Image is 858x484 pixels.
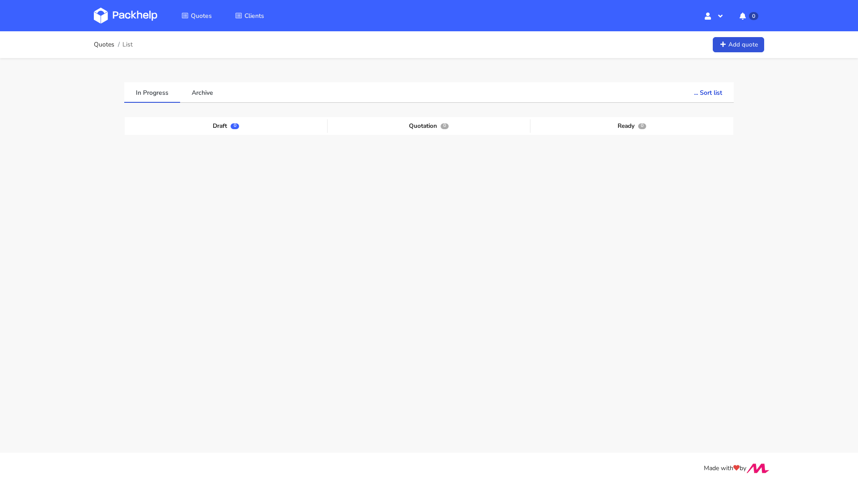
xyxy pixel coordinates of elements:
[749,12,758,20] span: 0
[94,36,133,54] nav: breadcrumb
[746,463,770,473] img: Move Closer
[328,119,530,133] div: Quotation
[171,8,223,24] a: Quotes
[231,123,239,129] span: 0
[713,37,764,53] a: Add quote
[82,463,776,474] div: Made with by
[530,119,733,133] div: Ready
[122,41,133,48] span: List
[94,8,157,24] img: Dashboard
[638,123,646,129] span: 0
[224,8,275,24] a: Clients
[244,12,264,20] span: Clients
[94,41,114,48] a: Quotes
[732,8,764,24] button: 0
[682,82,734,102] button: ... Sort list
[125,119,328,133] div: Draft
[124,82,180,102] a: In Progress
[180,82,225,102] a: Archive
[191,12,212,20] span: Quotes
[441,123,449,129] span: 0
